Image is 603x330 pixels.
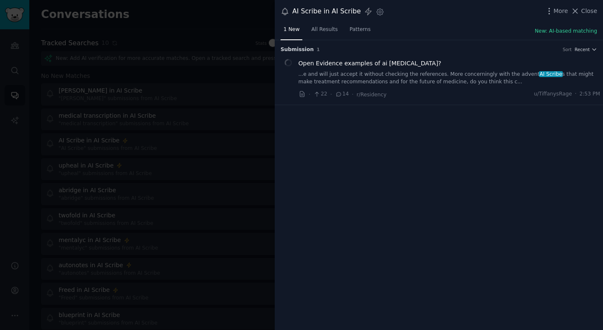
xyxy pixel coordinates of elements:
[313,90,327,98] span: 22
[311,26,338,34] span: All Results
[308,23,340,40] a: All Results
[283,26,299,34] span: 1 New
[535,28,597,35] button: New: AI-based matching
[554,7,568,15] span: More
[575,46,597,52] button: Recent
[299,71,600,85] a: ...e and will just accept it without checking the references. More concerningly with the adventAI...
[292,6,361,17] div: AI Scribe in AI Scribe
[350,26,371,34] span: Patterns
[281,46,314,54] span: Submission
[347,23,374,40] a: Patterns
[352,90,353,99] span: ·
[571,7,597,15] button: Close
[299,59,441,68] a: Open Evidence examples of ai [MEDICAL_DATA]?
[580,90,600,98] span: 2:53 PM
[575,46,590,52] span: Recent
[309,90,310,99] span: ·
[581,7,597,15] span: Close
[317,47,320,52] span: 1
[335,90,349,98] span: 14
[545,7,568,15] button: More
[539,71,563,77] span: AI Scribe
[575,90,577,98] span: ·
[330,90,332,99] span: ·
[357,92,387,98] span: r/Residency
[534,90,572,98] span: u/TiffanysRage
[281,23,302,40] a: 1 New
[563,46,572,52] div: Sort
